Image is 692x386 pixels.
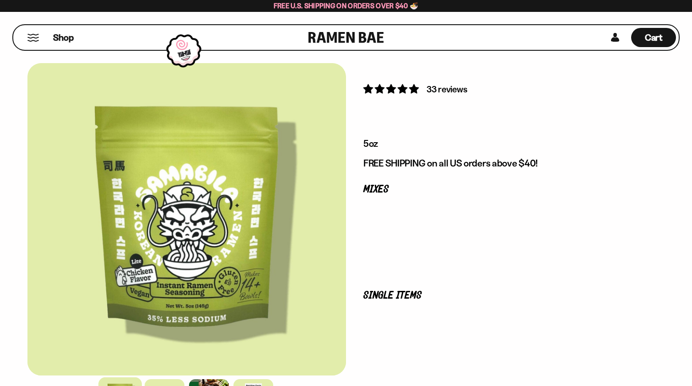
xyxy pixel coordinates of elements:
[53,32,74,44] span: Shop
[427,84,467,95] span: 33 reviews
[631,25,676,50] div: Cart
[53,28,74,47] a: Shop
[645,32,663,43] span: Cart
[27,34,39,42] button: Mobile Menu Trigger
[274,1,419,10] span: Free U.S. Shipping on Orders over $40 🍜
[363,83,421,95] span: 5.00 stars
[363,185,647,194] p: Mixes
[363,157,647,169] p: FREE SHIPPING on all US orders above $40!
[363,291,647,300] p: Single Items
